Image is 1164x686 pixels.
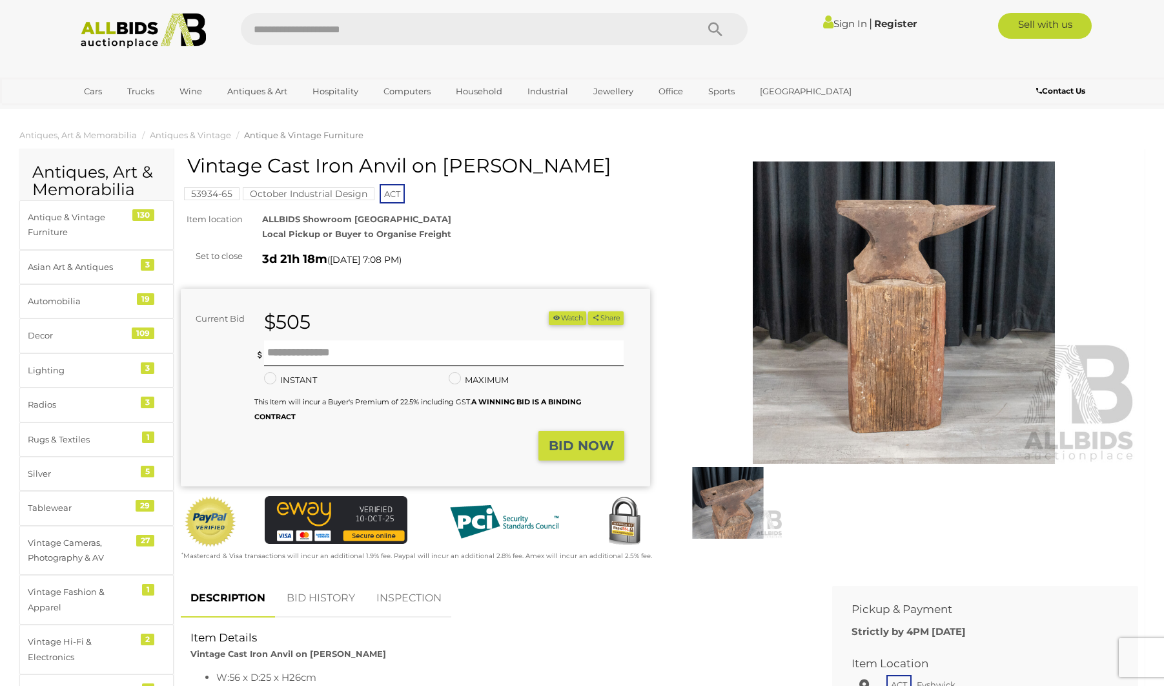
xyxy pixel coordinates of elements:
div: Silver [28,466,134,481]
div: 5 [141,466,154,477]
a: DESCRIPTION [181,579,275,618]
a: Jewellery [585,81,642,102]
button: Share [588,311,624,325]
div: 130 [132,209,154,221]
img: Official PayPal Seal [184,496,237,548]
a: Asian Art & Antiques 3 [19,250,174,284]
li: Watch this item [549,311,586,325]
strong: 3d 21h 18m [262,252,327,266]
strong: Vintage Cast Iron Anvil on [PERSON_NAME] [190,649,386,659]
span: ACT [380,184,405,203]
div: 1 [142,584,154,596]
div: Vintage Fashion & Apparel [28,585,134,615]
a: Cars [76,81,110,102]
div: Item location [171,212,252,227]
a: October Industrial Design [243,189,374,199]
div: Automobilia [28,294,134,309]
div: Tablewear [28,501,134,515]
img: eWAY Payment Gateway [265,496,407,544]
img: Vintage Cast Iron Anvil on Stump [673,467,784,539]
a: Vintage Cameras, Photography & AV 27 [19,526,174,576]
a: Contact Us [1036,84,1088,98]
a: Trucks [119,81,163,102]
div: 27 [136,535,154,546]
div: Antique & Vintage Furniture [28,210,134,240]
a: Decor 109 [19,318,174,353]
div: 29 [136,500,154,512]
h2: Antiques, Art & Memorabilia [32,163,161,199]
span: ( ) [327,255,402,265]
a: Sell with us [998,13,1092,39]
strong: BID NOW [549,438,614,453]
a: BID HISTORY [277,579,365,618]
a: Antiques, Art & Memorabilia [19,130,137,140]
img: Allbids.com.au [74,13,214,48]
button: Search [683,13,748,45]
h2: Item Location [852,658,1099,670]
div: Set to close [171,249,252,264]
button: Watch [549,311,586,325]
div: Vintage Hi-Fi & Electronics [28,634,134,665]
strong: ALLBIDS Showroom [GEOGRAPHIC_DATA] [262,214,451,224]
a: Radios 3 [19,388,174,422]
a: Sports [700,81,743,102]
a: Office [650,81,691,102]
mark: October Industrial Design [243,187,374,200]
a: Tablewear 29 [19,491,174,525]
a: Wine [171,81,210,102]
div: Decor [28,328,134,343]
label: INSTANT [264,373,317,388]
a: Hospitality [304,81,367,102]
span: [DATE] 7:08 PM [330,254,399,265]
div: Vintage Cameras, Photography & AV [28,535,134,566]
div: 19 [137,293,154,305]
img: PCI DSS compliant [440,496,569,548]
a: [GEOGRAPHIC_DATA] [751,81,860,102]
li: W:56 x D:25 x H26cm [216,669,803,686]
mark: 53934-65 [184,187,240,200]
div: Current Bid [181,311,254,326]
h2: Pickup & Payment [852,603,1099,616]
a: Silver 5 [19,457,174,491]
h1: Vintage Cast Iron Anvil on [PERSON_NAME] [187,155,647,176]
strong: Local Pickup or Buyer to Organise Freight [262,229,451,239]
strong: $505 [264,310,311,334]
a: Industrial [519,81,577,102]
a: 53934-65 [184,189,240,199]
div: 3 [141,362,154,374]
a: Lighting 3 [19,353,174,388]
div: 2 [141,634,154,645]
a: Automobilia 19 [19,284,174,318]
b: Strictly by 4PM [DATE] [852,625,966,638]
b: Contact Us [1036,86,1085,96]
a: Antiques & Art [219,81,296,102]
a: Antique & Vintage Furniture [244,130,363,140]
a: Sign In [823,17,867,30]
span: | [869,16,872,30]
div: 109 [132,327,154,339]
a: Antique & Vintage Furniture 130 [19,200,174,250]
a: INSPECTION [367,579,451,618]
small: Mastercard & Visa transactions will incur an additional 1.9% fee. Paypal will incur an additional... [181,552,652,560]
div: Radios [28,397,134,412]
a: Vintage Hi-Fi & Electronics 2 [19,625,174,674]
div: Asian Art & Antiques [28,260,134,275]
a: Computers [375,81,439,102]
img: Vintage Cast Iron Anvil on Stump [669,161,1139,464]
div: Lighting [28,363,134,378]
h2: Item Details [190,632,803,644]
img: Secured by Rapid SSL [598,496,650,548]
a: Register [874,17,917,30]
div: 3 [141,397,154,408]
a: Antiques & Vintage [150,130,231,140]
a: Rugs & Textiles 1 [19,422,174,457]
button: BID NOW [538,431,624,461]
small: This Item will incur a Buyer's Premium of 22.5% including GST. [254,397,581,421]
div: Rugs & Textiles [28,432,134,447]
a: Vintage Fashion & Apparel 1 [19,575,174,625]
div: 1 [142,431,154,443]
label: MAXIMUM [449,373,509,388]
